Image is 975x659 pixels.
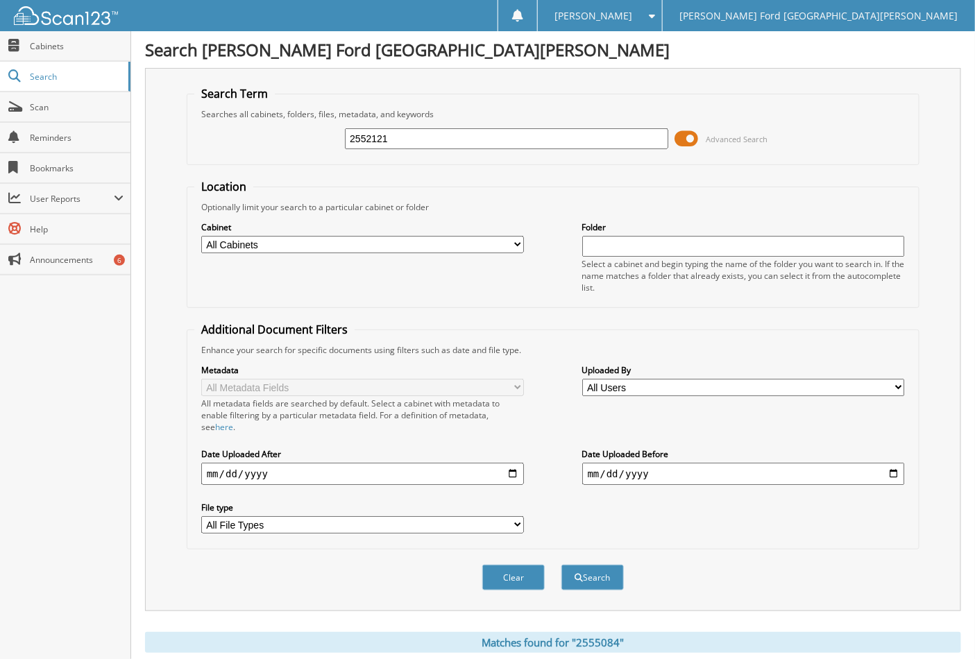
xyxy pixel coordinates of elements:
[30,223,124,235] span: Help
[582,221,905,233] label: Folder
[194,201,912,213] div: Optionally limit your search to a particular cabinet or folder
[30,162,124,174] span: Bookmarks
[194,344,912,356] div: Enhance your search for specific documents using filters such as date and file type.
[679,12,958,20] span: [PERSON_NAME] Ford [GEOGRAPHIC_DATA][PERSON_NAME]
[561,565,624,590] button: Search
[582,448,905,460] label: Date Uploaded Before
[201,463,524,485] input: start
[194,86,275,101] legend: Search Term
[582,463,905,485] input: end
[30,101,124,113] span: Scan
[201,364,524,376] label: Metadata
[194,322,355,337] legend: Additional Document Filters
[14,6,118,25] img: scan123-logo-white.svg
[145,632,961,653] div: Matches found for "2555084"
[201,448,524,460] label: Date Uploaded After
[906,592,975,659] iframe: Chat Widget
[201,397,524,433] div: All metadata fields are searched by default. Select a cabinet with metadata to enable filtering b...
[582,364,905,376] label: Uploaded By
[30,254,124,266] span: Announcements
[201,502,524,513] label: File type
[215,421,233,433] a: here
[30,71,121,83] span: Search
[482,565,545,590] button: Clear
[30,40,124,52] span: Cabinets
[114,255,125,266] div: 6
[145,38,961,61] h1: Search [PERSON_NAME] Ford [GEOGRAPHIC_DATA][PERSON_NAME]
[194,179,253,194] legend: Location
[201,221,524,233] label: Cabinet
[706,134,768,144] span: Advanced Search
[194,108,912,120] div: Searches all cabinets, folders, files, metadata, and keywords
[554,12,632,20] span: [PERSON_NAME]
[582,258,905,293] div: Select a cabinet and begin typing the name of the folder you want to search in. If the name match...
[30,132,124,144] span: Reminders
[30,193,114,205] span: User Reports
